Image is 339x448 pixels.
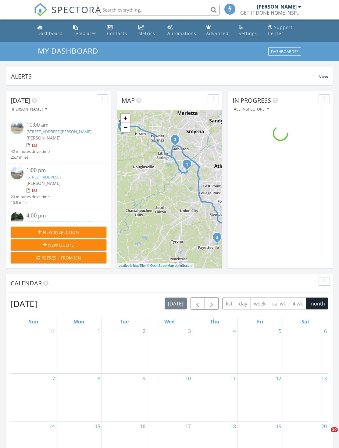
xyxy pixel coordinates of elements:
div: Contacts [107,30,127,36]
a: [STREET_ADDRESS][PERSON_NAME] [27,129,91,134]
div: All Inspectors [234,107,269,111]
iframe: Intercom live chat [318,427,333,442]
span: View [319,74,328,79]
span: 10 [331,427,338,432]
i: 1 [186,162,188,167]
div: 20 minutes drive time [11,194,50,200]
a: Go to September 15, 2025 [94,422,102,431]
button: New Quote [11,239,106,250]
a: Go to September 9, 2025 [141,374,147,383]
a: Contacts [105,22,131,39]
span: [DATE] [11,96,30,104]
div: Advanced [206,30,229,36]
button: day [236,298,251,309]
a: Go to September 5, 2025 [277,326,283,336]
button: month [306,298,328,309]
i: 2 [174,138,176,142]
a: © OpenStreetMap contributors [147,264,192,267]
div: GET IT DONE HOME INSPECTIONS [240,10,301,16]
td: Go to September 2, 2025 [102,326,147,374]
span: New Quote [48,242,74,248]
h2: [DATE] [11,298,37,310]
div: Dashboards [271,50,298,54]
td: Go to September 5, 2025 [237,326,283,374]
a: Wednesday [163,317,176,326]
button: Next month [205,297,219,310]
a: Support Center [266,22,304,39]
button: Dashboards [268,48,301,56]
td: Go to September 4, 2025 [192,326,237,374]
a: © MapTiler [130,264,146,267]
button: New Inspection [11,227,106,238]
a: Dashboard [35,22,66,39]
div: Dashboard [37,30,63,36]
td: Go to September 1, 2025 [56,326,102,374]
a: Saturday [300,317,311,326]
span: In Progress [233,96,271,104]
button: cal wk [269,298,290,309]
a: 4:00 pm [STREET_ADDRESS][PERSON_NAME] [PERSON_NAME] 60 minutes drive time 36.8 miles [11,212,106,251]
a: Zoom out [121,123,130,132]
td: Go to September 6, 2025 [283,326,328,374]
a: Sunday [28,317,40,326]
a: Settings [236,22,260,39]
div: [PERSON_NAME] [257,4,297,10]
div: Alerts [11,72,319,80]
a: Go to September 7, 2025 [51,374,56,383]
a: Go to September 16, 2025 [139,422,147,431]
a: Go to September 2, 2025 [141,326,147,336]
a: Thursday [209,317,221,326]
span: [PERSON_NAME] [27,180,61,186]
span: SPECTORA [52,3,102,16]
span: My Dashboard [38,46,98,56]
a: SPECTORA [34,8,102,21]
div: 1724 Fulmont Cir, Mableton, GA 30126 [175,139,179,143]
a: Leaflet [119,264,129,267]
a: Go to September 12, 2025 [275,374,283,383]
div: 10:00 am [27,121,98,129]
a: Go to September 11, 2025 [229,374,237,383]
div: 1:00 pm [27,167,98,174]
a: Metrics [136,22,160,39]
a: Go to September 8, 2025 [96,374,102,383]
div: Refresh from ISN [16,255,102,261]
div: 42 minutes drive time [11,149,50,154]
button: [DATE] [165,298,187,309]
a: Go to September 1, 2025 [96,326,102,336]
a: Go to September 17, 2025 [184,422,192,431]
a: Go to September 18, 2025 [229,422,237,431]
td: Go to September 12, 2025 [237,374,283,422]
button: list [222,298,236,309]
a: Friday [256,317,265,326]
td: Go to September 8, 2025 [56,374,102,422]
span: Map [122,96,135,104]
a: Monday [72,317,86,326]
button: week [251,298,269,309]
td: Go to August 31, 2025 [11,326,56,374]
td: Go to September 9, 2025 [102,374,147,422]
button: Previous month [191,297,205,310]
a: 10:00 am [STREET_ADDRESS][PERSON_NAME] [PERSON_NAME] 42 minutes drive time 25.7 miles [11,121,106,160]
span: New Inspection [43,229,79,235]
i: 3 [216,235,218,240]
a: Tuesday [119,317,130,326]
div: Metrics [138,30,155,36]
button: All Inspectors [233,105,270,114]
div: Templates [73,30,97,36]
a: Go to September 19, 2025 [275,422,283,431]
td: Go to September 3, 2025 [147,326,192,374]
div: 4:00 pm [27,212,98,220]
button: [PERSON_NAME] [11,105,48,114]
a: Go to September 3, 2025 [187,326,192,336]
a: [STREET_ADDRESS] [27,174,61,180]
div: Settings [239,30,257,36]
img: streetview [11,212,23,225]
img: The Best Home Inspection Software - Spectora [34,3,47,16]
span: Calendar [11,279,42,287]
td: Go to September 7, 2025 [11,374,56,422]
button: 4 wk [289,298,306,309]
div: Support Center [268,24,293,36]
div: 25.7 miles [11,154,50,160]
img: streetview [11,167,23,179]
a: 1:00 pm [STREET_ADDRESS] [PERSON_NAME] 20 minutes drive time 10.8 miles [11,167,106,206]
